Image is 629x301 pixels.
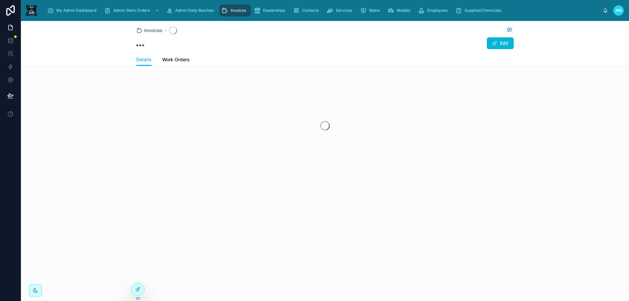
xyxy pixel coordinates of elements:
[325,5,357,16] a: Services
[291,5,323,16] a: Contacts
[219,5,251,16] a: Invoices
[252,5,290,16] a: Dealerships
[164,5,218,16] a: Admin Daily Batches
[136,27,162,34] a: Invoices
[175,8,214,13] span: Admin Daily Batches
[162,54,190,67] a: Work Orders
[263,8,285,13] span: Dealerships
[336,8,352,13] span: Services
[45,5,101,16] a: My Admin Dashboard
[358,5,384,16] a: Make
[113,8,150,13] span: Admin Work Orders
[144,27,162,34] span: Invoices
[616,8,622,13] span: MB
[416,5,452,16] a: Employees
[302,8,319,13] span: Contacts
[42,3,603,18] div: scrollable content
[162,56,190,63] span: Work Orders
[453,5,506,16] a: Supplies/Chemicals
[397,8,410,13] span: Models
[231,8,246,13] span: Invoices
[369,8,380,13] span: Make
[487,37,514,49] button: Edit
[26,5,37,16] img: App logo
[56,8,96,13] span: My Admin Dashboard
[386,5,415,16] a: Models
[102,5,163,16] a: Admin Work Orders
[465,8,501,13] span: Supplies/Chemicals
[136,56,152,63] span: Details
[427,8,448,13] span: Employees
[136,54,152,66] a: Details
